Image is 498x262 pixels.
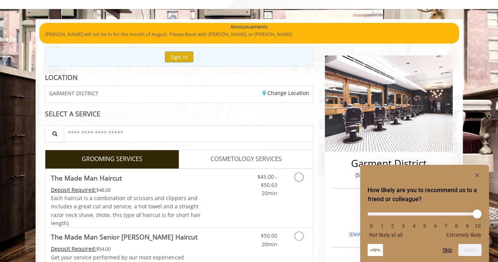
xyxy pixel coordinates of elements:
span: Each haircut is a combination of scissors and clippers and includes a great cut and service, a ho... [51,194,201,227]
div: SELECT A SERVICE [45,110,314,117]
div: $54.00 [51,245,202,253]
h2: How likely are you to recommend us to a friend or colleague? Select an option from 0 to 10, with ... [368,186,482,204]
h3: Phone [333,199,444,204]
div: How likely are you to recommend us to a friend or colleague? Select an option from 0 to 10, with ... [368,207,482,238]
button: Sign In [165,51,193,62]
span: Extremely likely [446,232,482,238]
span: GROOMING SERVICES [82,154,142,164]
a: Change Location [263,89,309,96]
li: 1 [378,223,386,229]
span: COSMETOLOGY SERVICES [211,154,282,164]
b: The Made Man Senior [PERSON_NAME] Haircut [51,232,197,242]
li: 2 [389,223,396,229]
h3: Opening Hours [331,254,446,259]
li: 5 [421,223,428,229]
span: $45.00 - $50.63 [257,173,277,188]
li: 3 [399,223,407,229]
p: [STREET_ADDRESS][US_STATE] [333,171,444,179]
span: This service needs some Advance to be paid before we block your appointment [51,245,96,252]
p: [PERSON_NAME] will not be in for the month of August. Please Book with [PERSON_NAME], or [PERSON_... [45,30,453,38]
span: GARMENT DISTRICT [49,90,99,96]
div: How likely are you to recommend us to a friend or colleague? Select an option from 0 to 10, with ... [368,171,482,256]
button: Skip [443,247,452,253]
li: 7 [442,223,450,229]
div: $48.00 [51,186,202,194]
span: Not likely at all [369,232,402,238]
span: $50.00 [260,232,277,239]
li: 6 [431,223,439,229]
button: Service Search [45,125,64,142]
b: Announcements [230,23,268,31]
span: 20min [261,241,277,248]
li: 10 [474,223,482,229]
li: 0 [368,223,375,229]
span: 20min [261,190,277,197]
li: 8 [453,223,460,229]
button: Next question [458,244,482,256]
b: The Made Man Haircut [51,173,122,183]
span: This service needs some Advance to be paid before we block your appointment [51,186,96,193]
li: 9 [464,223,471,229]
h3: Email [333,220,444,225]
h2: Garment District [333,158,444,169]
button: Hide survey [473,171,482,180]
a: [EMAIL_ADDRESS][DOMAIN_NAME] [349,231,428,238]
b: LOCATION [45,73,78,82]
li: 4 [410,223,418,229]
